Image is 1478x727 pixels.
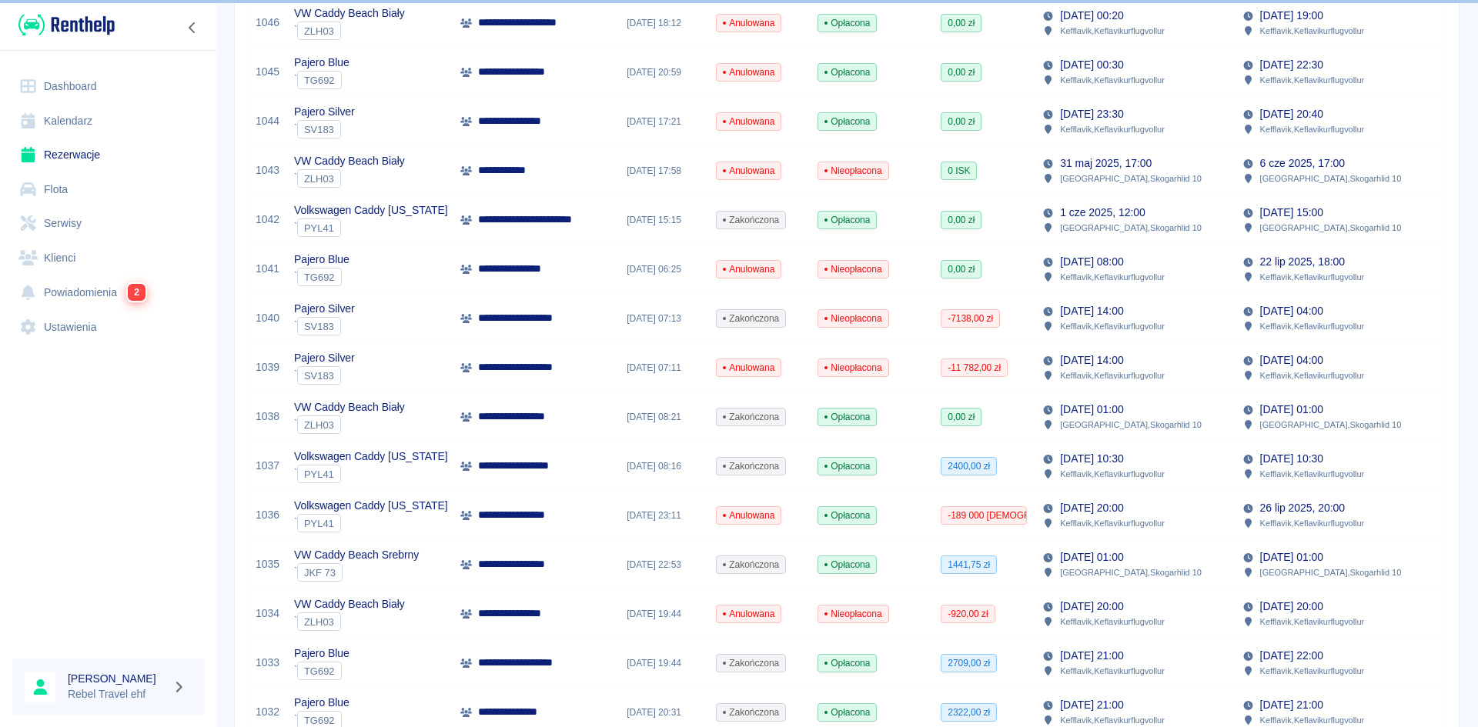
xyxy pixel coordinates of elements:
[256,15,279,31] a: 1046
[1060,254,1123,270] p: [DATE] 08:00
[12,206,204,241] a: Serwisy
[1260,8,1323,24] p: [DATE] 19:00
[941,213,981,227] span: 0,00 zł
[1060,418,1202,432] p: [GEOGRAPHIC_DATA] , Skogarhlid 10
[818,509,876,522] span: Opłacona
[298,124,340,135] span: SV183
[1060,500,1123,516] p: [DATE] 20:00
[818,705,876,719] span: Opłacona
[1060,319,1165,333] p: Kefflavik , Keflavikurflugvollur
[818,656,876,670] span: Opłacona
[256,310,279,326] a: 1040
[12,138,204,172] a: Rezerwacje
[818,558,876,572] span: Opłacona
[294,662,349,680] div: `
[1260,451,1323,467] p: [DATE] 10:30
[294,596,405,612] p: VW Caddy Beach Biały
[294,169,405,188] div: `
[1260,369,1365,382] p: Kefflavik , Keflavikurflugvollur
[1060,106,1123,122] p: [DATE] 23:30
[619,589,708,639] div: [DATE] 19:44
[619,294,708,343] div: [DATE] 07:13
[1260,24,1365,38] p: Kefflavik , Keflavikurflugvollur
[294,547,419,563] p: VW Caddy Beach Srebrny
[294,301,355,317] p: Pajero Silver
[294,218,448,237] div: `
[256,261,279,277] a: 1041
[717,361,781,375] span: Anulowana
[12,241,204,275] a: Klienci
[619,97,708,146] div: [DATE] 17:21
[717,262,781,276] span: Anulowana
[294,645,349,662] p: Pajero Blue
[1260,599,1323,615] p: [DATE] 20:00
[256,605,279,622] a: 1034
[298,370,340,382] span: SV183
[619,540,708,589] div: [DATE] 22:53
[298,75,341,86] span: TG692
[294,399,405,415] p: VW Caddy Beach Biały
[294,268,349,286] div: `
[294,514,448,532] div: `
[717,65,781,79] span: Anulowana
[941,459,996,473] span: 2400,00 zł
[294,612,405,631] div: `
[1060,648,1123,664] p: [DATE] 21:00
[1060,172,1202,185] p: [GEOGRAPHIC_DATA] , Skogarhlid 10
[256,655,279,671] a: 1033
[128,284,145,301] span: 2
[717,705,785,719] span: Zakończona
[298,518,340,529] span: PYL41
[294,202,448,218] p: Volkswagen Caddy [US_STATE]
[717,312,785,325] span: Zakończona
[12,275,204,310] a: Powiadomienia2
[818,361,888,375] span: Nieopłacona
[294,695,349,711] p: Pajero Blue
[1060,57,1123,73] p: [DATE] 00:30
[941,558,996,572] span: 1441,75 zł
[1260,254,1345,270] p: 22 lip 2025, 18:00
[1060,73,1165,87] p: Kefflavik , Keflavikurflugvollur
[1260,270,1365,284] p: Kefflavik , Keflavikurflugvollur
[1060,24,1165,38] p: Kefflavik , Keflavikurflugvollur
[256,64,279,80] a: 1045
[818,164,888,178] span: Nieopłacona
[717,607,781,621] span: Anulowana
[1060,713,1165,727] p: Kefflavik , Keflavikurflugvollur
[256,458,279,474] a: 1037
[12,69,204,104] a: Dashboard
[941,262,981,276] span: 0,00 zł
[1060,549,1123,565] p: [DATE] 01:00
[818,607,888,621] span: Nieopłacona
[294,153,405,169] p: VW Caddy Beach Biały
[1060,565,1202,579] p: [GEOGRAPHIC_DATA] , Skogarhlid 10
[1260,73,1365,87] p: Kefflavik , Keflavikurflugvollur
[294,498,448,514] p: Volkswagen Caddy [US_STATE]
[1060,516,1165,530] p: Kefflavik , Keflavikurflugvollur
[941,164,976,178] span: 0 ISK
[1260,549,1323,565] p: [DATE] 01:00
[1060,270,1165,284] p: Kefflavik , Keflavikurflugvollur
[1260,648,1323,664] p: [DATE] 22:00
[1260,664,1365,678] p: Kefflavik , Keflavikurflugvollur
[298,321,340,332] span: SV183
[818,262,888,276] span: Nieopłacona
[1060,599,1123,615] p: [DATE] 20:00
[68,686,166,702] p: Rebel Travel ehf
[294,71,349,89] div: `
[1060,205,1145,221] p: 1 cze 2025, 12:00
[1260,122,1365,136] p: Kefflavik , Keflavikurflugvollur
[717,115,781,128] span: Anulowana
[1260,402,1323,418] p: [DATE] 01:00
[294,55,349,71] p: Pajero Blue
[619,392,708,442] div: [DATE] 08:21
[256,507,279,523] a: 1036
[298,469,340,480] span: PYL41
[294,317,355,335] div: `
[298,25,340,37] span: ZLH03
[941,410,981,424] span: 0,00 zł
[818,410,876,424] span: Opłacona
[1260,106,1323,122] p: [DATE] 20:40
[256,704,279,720] a: 1032
[294,366,355,385] div: `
